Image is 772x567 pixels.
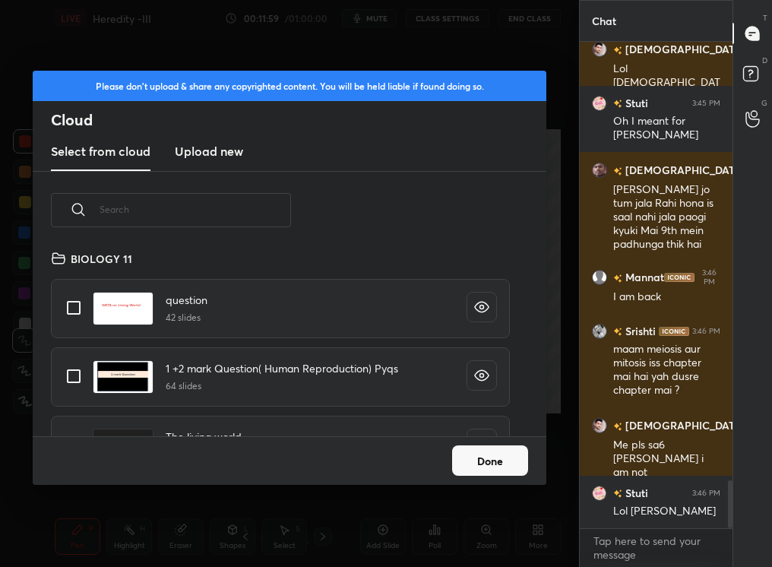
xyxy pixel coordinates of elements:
[622,95,648,111] h6: Stuti
[613,167,622,176] img: no-rating-badge.077c3623.svg
[613,504,720,519] div: Lol [PERSON_NAME]
[622,323,656,339] h6: Srishti
[592,163,607,178] img: 56929b152c2d4a939beb6cd7cc3727ee.jpg
[33,245,528,436] div: grid
[613,342,720,398] div: maam meiosis aur mitosis iss chapter mai hai yah dusre chapter mai ?
[51,142,150,160] h3: Select from cloud
[100,177,291,242] input: Search
[692,489,720,498] div: 3:46 PM
[175,142,243,160] h3: Upload new
[592,324,607,339] img: b6efad8414df466eba66b76b99f66daa.jpg
[659,327,689,336] img: iconic-dark.1390631f.png
[592,418,607,433] img: ecdb62aaac184653a125a88583c3cb5b.jpg
[613,290,720,305] div: I am back
[613,423,622,431] img: no-rating-badge.077c3623.svg
[613,46,622,55] img: no-rating-badge.077c3623.svg
[613,328,622,336] img: no-rating-badge.077c3623.svg
[613,114,720,143] div: Oh I meant for [PERSON_NAME]
[622,163,745,179] h6: [DEMOGRAPHIC_DATA]
[93,292,153,325] img: 1617786212YH0XYY.pdf
[698,268,720,287] div: 3:46 PM
[51,110,546,130] h2: Cloud
[166,379,398,393] h5: 64 slides
[613,62,720,104] div: Lol [DEMOGRAPHIC_DATA]
[580,42,732,528] div: grid
[622,485,648,501] h6: Stuti
[166,292,207,308] h4: question
[93,360,153,394] img: 1618562331I4ZBWO.pdf
[664,273,694,282] img: iconic-dark.1390631f.png
[166,429,242,445] h4: The living world
[613,100,622,108] img: no-rating-badge.077c3623.svg
[622,418,745,434] h6: [DEMOGRAPHIC_DATA]
[452,445,528,476] button: Done
[580,1,628,41] p: Chat
[71,251,132,267] h4: BIOLOGY 11
[762,55,767,66] p: D
[33,71,546,101] div: Please don't upload & share any copyrighted content. You will be held liable if found doing so.
[692,327,720,336] div: 3:46 PM
[592,42,607,57] img: ecdb62aaac184653a125a88583c3cb5b.jpg
[761,97,767,109] p: G
[622,42,745,58] h6: [DEMOGRAPHIC_DATA]
[763,12,767,24] p: T
[622,270,664,286] h6: Mannat
[166,311,207,325] h5: 42 slides
[166,360,398,376] h4: 1 +2 mark Question( Human Reproduction) Pyqs
[613,489,622,498] img: no-rating-badge.077c3623.svg
[692,99,720,108] div: 3:45 PM
[592,270,607,285] img: default.png
[613,182,720,252] div: [PERSON_NAME] jo tum jala Rahi hona is saal nahi jala paogi kyuki Mai 9th mein padhunga thik hai
[613,438,720,494] div: Me pls sa6 [PERSON_NAME] i am not [PERSON_NAME]!!
[592,486,607,501] img: d1c1977eb13f4af6a4bdafeeac7a0f92.jpg
[592,96,607,111] img: d1c1977eb13f4af6a4bdafeeac7a0f92.jpg
[613,274,622,283] img: no-rating-badge.077c3623.svg
[93,429,153,462] img: 1618823737F3GA7P.pdf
